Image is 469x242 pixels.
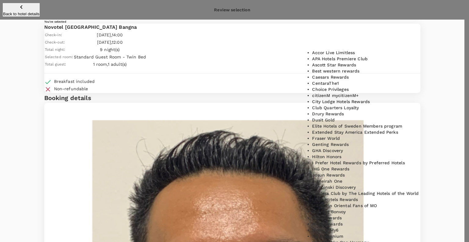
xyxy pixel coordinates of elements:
[44,24,420,31] p: Novotel [GEOGRAPHIC_DATA] Bangna
[312,92,358,99] p: citizenM mycitizenM+
[312,123,402,129] p: Elite Hotels of Sweden Members program
[312,209,346,215] p: Marriott Bonvoy
[312,190,419,196] p: Leaders Club by The Leading Hotels of the World
[312,196,358,203] p: Lotte Hotels Rewards
[65,61,66,66] span: :
[45,33,61,37] span: Check-in
[3,12,39,16] p: Back to hotel details
[312,68,359,74] p: Best western rewards
[72,54,73,59] span: :
[312,166,349,172] p: IHG One Rewards
[312,178,342,184] p: Jumeirah One
[312,147,343,154] p: GHA Discovery
[312,203,377,209] p: Mandarin Oriental Fans of MO
[61,32,62,37] span: :
[312,50,355,56] p: Accor Live Limitless
[312,129,398,135] p: Extended Stay America Extended Perks
[45,47,64,52] span: Total night
[312,99,370,105] p: City Lodge Hotels Rewards
[312,160,405,166] p: I Prefer Hotel Rewards by Preferred Hotels
[312,233,343,239] p: My Millennium
[64,39,65,44] span: :
[74,39,146,45] p: [DATE] , 12:00
[74,47,146,53] p: 9 night(s)
[312,227,339,233] p: Motel 6 My6
[312,111,344,117] p: Drury Rewards
[312,105,359,111] p: Club Quarters Loyalty
[312,62,356,68] p: Ascott Star Rewards
[74,61,146,67] p: 1 room , 1 adult(s)
[312,184,356,190] p: Kempinski Discovery
[312,141,349,147] p: Genting Rewards
[312,56,368,62] p: APA Hotels Premiere Club
[312,86,349,92] p: Choice Privileges
[312,154,341,160] p: Hilton Honors
[45,55,72,59] span: Selected room
[54,86,88,92] div: Non-refundable
[45,40,64,44] span: Check-out
[312,135,340,141] p: Fraser World
[45,62,65,66] span: Total guest
[74,32,146,38] p: [DATE] , 14:00
[64,47,65,52] span: :
[312,117,335,123] p: Dusit Gold
[312,221,343,227] p: MGM Rewards
[312,172,345,178] p: Josun Rewards
[44,93,420,103] h6: Booking details
[54,78,95,84] div: Breakfast included
[312,80,339,86] p: CentaraThe1
[214,7,250,13] div: Review selection
[312,215,342,221] p: MeliaRewards
[44,103,75,108] span: Lead traveller :
[44,31,147,68] table: simple table
[74,54,146,60] p: Standard Guest Room - Twin Bed
[312,74,349,80] p: Caesars Rewards
[44,20,420,24] h6: You've selected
